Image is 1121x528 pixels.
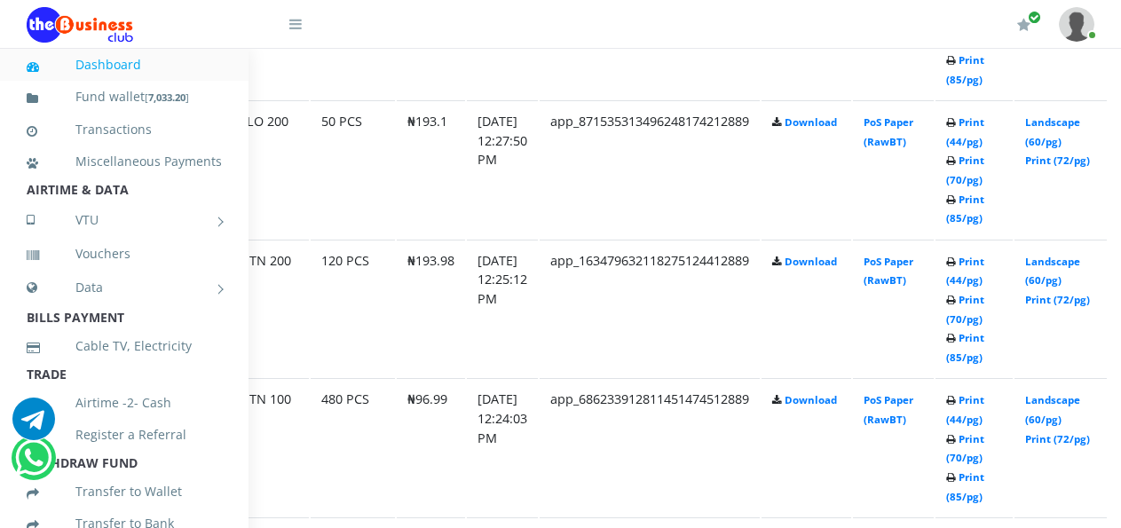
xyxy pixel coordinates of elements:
[27,7,133,43] img: Logo
[864,393,913,426] a: PoS Paper (RawBT)
[148,91,186,104] b: 7,033.20
[785,255,837,268] a: Download
[1025,255,1080,288] a: Landscape (60/pg)
[12,411,55,440] a: Chat for support
[946,432,984,465] a: Print (70/pg)
[1025,293,1090,306] a: Print (72/pg)
[946,470,984,503] a: Print (85/pg)
[946,393,984,426] a: Print (44/pg)
[1059,7,1094,42] img: User
[785,393,837,406] a: Download
[1025,393,1080,426] a: Landscape (60/pg)
[864,115,913,148] a: PoS Paper (RawBT)
[27,198,222,242] a: VTU
[1028,11,1041,24] span: Renew/Upgrade Subscription
[467,100,538,238] td: [DATE] 12:27:50 PM
[145,91,189,104] small: [ ]
[27,109,222,150] a: Transactions
[864,255,913,288] a: PoS Paper (RawBT)
[27,76,222,118] a: Fund wallet[7,033.20]
[311,100,395,238] td: 50 PCS
[27,326,222,366] a: Cable TV, Electricity
[946,53,984,86] a: Print (85/pg)
[1025,115,1080,148] a: Landscape (60/pg)
[946,293,984,326] a: Print (70/pg)
[15,450,51,479] a: Chat for support
[1025,432,1090,445] a: Print (72/pg)
[946,331,984,364] a: Print (85/pg)
[540,100,760,238] td: app_871535313496248174212889
[946,115,984,148] a: Print (44/pg)
[227,100,309,238] td: GLO 200
[227,240,309,377] td: MTN 200
[27,141,222,182] a: Miscellaneous Payments
[27,265,222,310] a: Data
[311,378,395,516] td: 480 PCS
[397,100,465,238] td: ₦193.1
[397,240,465,377] td: ₦193.98
[946,154,984,186] a: Print (70/pg)
[27,414,222,455] a: Register a Referral
[946,193,984,225] a: Print (85/pg)
[467,378,538,516] td: [DATE] 12:24:03 PM
[1017,18,1030,32] i: Renew/Upgrade Subscription
[311,240,395,377] td: 120 PCS
[1025,154,1090,167] a: Print (72/pg)
[397,378,465,516] td: ₦96.99
[227,378,309,516] td: MTN 100
[540,240,760,377] td: app_163479632118275124412889
[27,382,222,423] a: Airtime -2- Cash
[27,44,222,85] a: Dashboard
[27,471,222,512] a: Transfer to Wallet
[785,115,837,129] a: Download
[27,233,222,274] a: Vouchers
[540,378,760,516] td: app_686233912811451474512889
[946,255,984,288] a: Print (44/pg)
[467,240,538,377] td: [DATE] 12:25:12 PM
